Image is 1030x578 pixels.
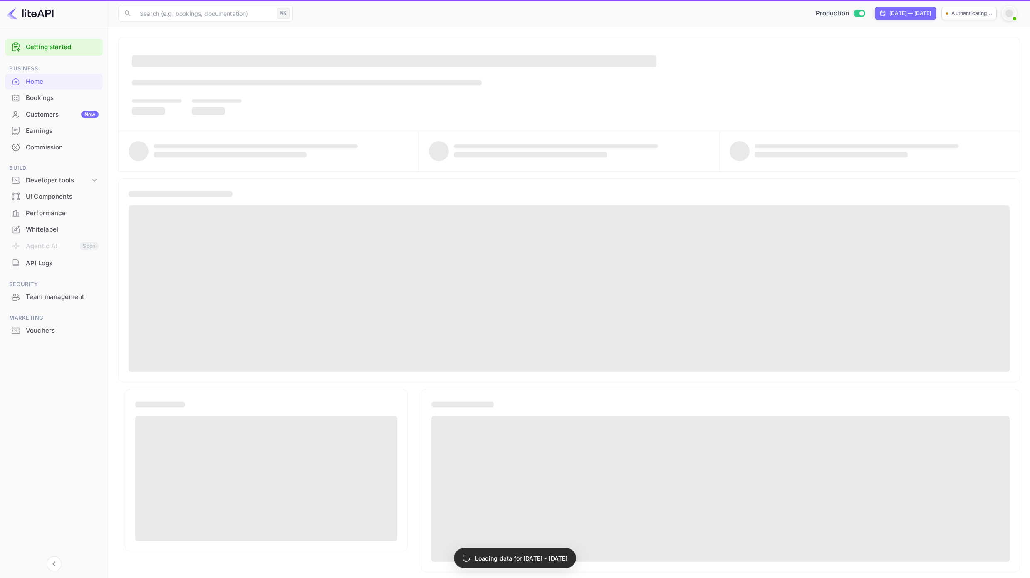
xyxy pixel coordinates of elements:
[5,255,103,271] a: API Logs
[5,314,103,323] span: Marketing
[5,222,103,238] div: Whitelabel
[5,90,103,105] a: Bookings
[5,164,103,173] span: Build
[812,9,869,18] div: Switch to Sandbox mode
[26,110,99,120] div: Customers
[5,280,103,289] span: Security
[26,126,99,136] div: Earnings
[81,111,99,118] div: New
[951,10,992,17] p: Authenticating...
[26,326,99,336] div: Vouchers
[135,5,274,22] input: Search (e.g. bookings, documentation)
[889,10,931,17] div: [DATE] — [DATE]
[5,323,103,338] a: Vouchers
[5,123,103,138] a: Earnings
[277,8,290,19] div: ⌘K
[5,173,103,188] div: Developer tools
[5,90,103,106] div: Bookings
[26,292,99,302] div: Team management
[26,209,99,218] div: Performance
[26,77,99,87] div: Home
[5,107,103,122] a: CustomersNew
[5,289,103,305] div: Team management
[26,192,99,202] div: UI Components
[26,93,99,103] div: Bookings
[5,205,103,221] a: Performance
[5,255,103,272] div: API Logs
[5,189,103,205] div: UI Components
[7,7,54,20] img: LiteAPI logo
[816,9,849,18] span: Production
[5,74,103,90] div: Home
[26,176,90,185] div: Developer tools
[26,143,99,152] div: Commission
[5,123,103,139] div: Earnings
[5,107,103,123] div: CustomersNew
[5,64,103,73] span: Business
[5,140,103,155] a: Commission
[26,42,99,52] a: Getting started
[26,225,99,234] div: Whitelabel
[5,222,103,237] a: Whitelabel
[5,140,103,156] div: Commission
[5,289,103,304] a: Team management
[5,39,103,56] div: Getting started
[5,74,103,89] a: Home
[47,556,62,571] button: Collapse navigation
[475,554,568,563] p: Loading data for [DATE] - [DATE]
[5,189,103,204] a: UI Components
[5,323,103,339] div: Vouchers
[875,7,936,20] div: Click to change the date range period
[26,259,99,268] div: API Logs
